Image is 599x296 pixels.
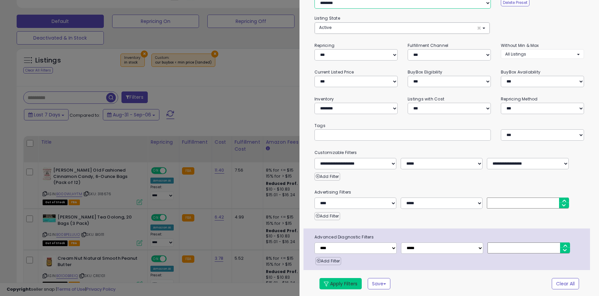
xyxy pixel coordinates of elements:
[408,69,442,75] small: BuyBox Eligibility
[309,233,590,241] span: Advanced Diagnostic Filters
[314,96,334,102] small: Inventory
[314,212,340,220] button: Add Filter
[501,43,539,48] small: Without Min & Max
[314,69,354,75] small: Current Listed Price
[408,96,444,102] small: Listings with Cost
[319,278,362,289] button: Apply Filters
[314,15,340,21] small: Listing State
[315,257,341,265] button: Add Filter
[477,25,481,32] span: ×
[505,51,526,57] span: All Listings
[315,23,490,34] button: Active ×
[552,278,579,289] button: Clear All
[501,49,584,59] button: All Listings
[319,25,331,30] span: Active
[408,43,448,48] small: Fulfillment Channel
[501,96,538,102] small: Repricing Method
[314,173,340,181] button: Add Filter
[309,149,589,156] small: Customizable Filters
[309,122,589,129] small: Tags
[314,43,334,48] small: Repricing
[501,69,540,75] small: BuyBox Availability
[309,189,589,196] small: Advertising Filters
[368,278,390,289] button: Save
